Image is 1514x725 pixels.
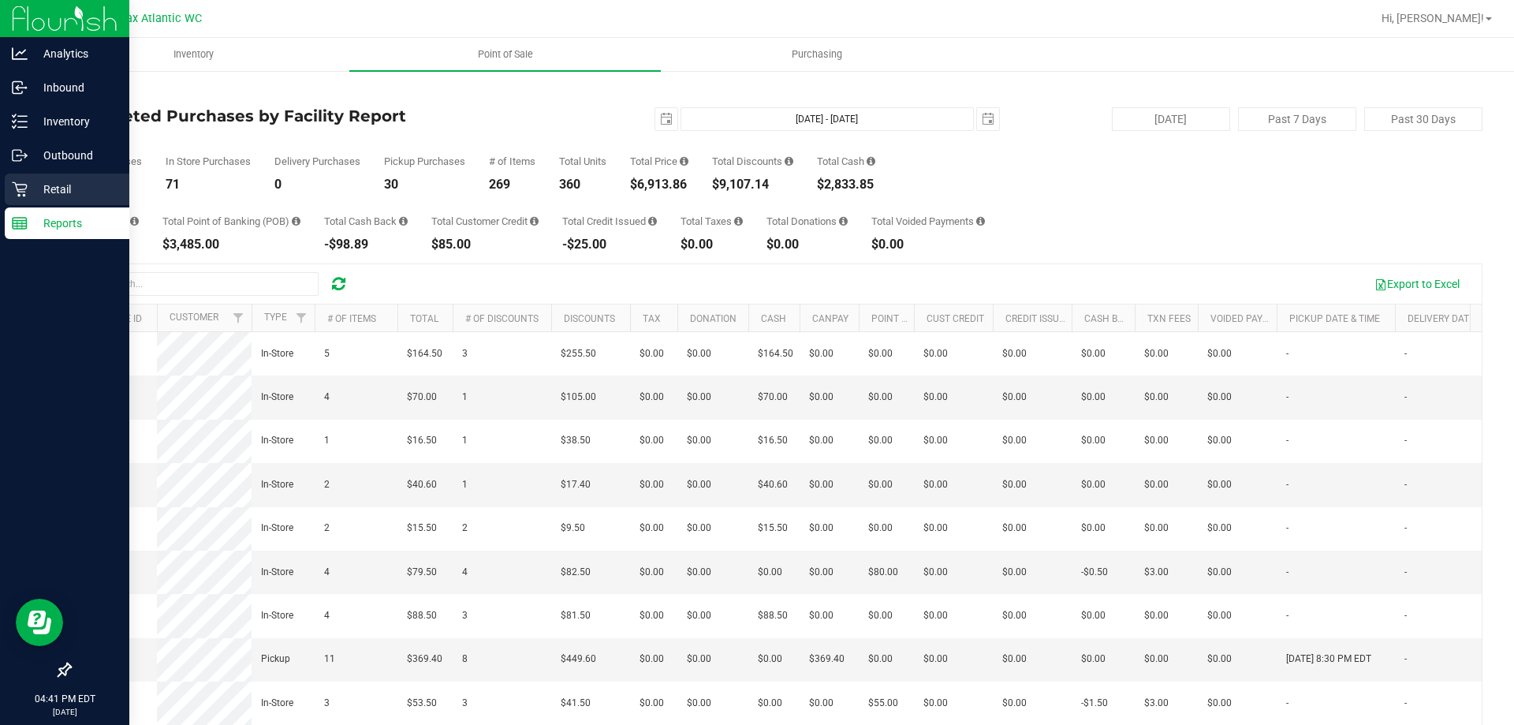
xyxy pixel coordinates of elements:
span: $0.00 [1081,521,1106,536]
span: $0.00 [1081,390,1106,405]
span: $0.00 [809,696,833,711]
a: Credit Issued [1005,313,1071,324]
span: $0.00 [1081,608,1106,623]
span: $53.50 [407,696,437,711]
span: $70.00 [758,390,788,405]
span: $0.00 [1207,565,1232,580]
inline-svg: Reports [12,215,28,231]
span: $0.00 [1002,696,1027,711]
span: $0.00 [1081,433,1106,448]
span: $0.00 [687,433,711,448]
span: - [1286,521,1288,536]
span: $0.00 [640,652,664,667]
i: Sum of the cash-back amounts from rounded-up electronic payments for all purchases in the date ra... [399,216,408,226]
a: Donation [690,313,736,324]
a: Txn Fees [1147,313,1191,324]
a: # of Items [327,313,376,324]
span: $0.00 [809,390,833,405]
button: Export to Excel [1364,271,1470,297]
span: $0.00 [1081,346,1106,361]
button: Past 7 Days [1238,107,1356,131]
p: Reports [28,214,122,233]
span: $55.00 [868,696,898,711]
span: $0.00 [1207,696,1232,711]
span: - [1286,346,1288,361]
span: $0.00 [923,346,948,361]
a: Filter [226,305,252,331]
span: $0.00 [868,521,893,536]
div: $9,107.14 [712,178,793,191]
span: 8 [462,652,468,667]
span: $0.00 [1144,652,1169,667]
span: $0.00 [1002,521,1027,536]
div: $0.00 [871,238,985,251]
span: Hi, [PERSON_NAME]! [1382,12,1484,24]
a: Inventory [38,38,349,71]
span: - [1404,390,1407,405]
span: $0.00 [868,477,893,492]
div: $0.00 [766,238,848,251]
span: $0.00 [923,390,948,405]
span: $40.60 [758,477,788,492]
i: Sum of the successful, non-voided point-of-banking payment transactions, both via payment termina... [292,216,300,226]
span: $0.00 [1002,608,1027,623]
span: $0.00 [868,608,893,623]
div: $2,833.85 [817,178,875,191]
span: Point of Sale [457,47,554,62]
span: - [1404,608,1407,623]
span: - [1286,433,1288,448]
span: 3 [324,696,330,711]
span: $15.50 [758,521,788,536]
inline-svg: Inventory [12,114,28,129]
span: $0.00 [640,696,664,711]
span: $3.00 [1144,696,1169,711]
div: 30 [384,178,465,191]
span: $0.00 [923,433,948,448]
inline-svg: Inbound [12,80,28,95]
div: $85.00 [431,238,539,251]
span: $0.00 [1002,433,1027,448]
span: $0.00 [640,390,664,405]
span: $0.00 [1207,477,1232,492]
span: $0.00 [809,565,833,580]
div: Total Voided Payments [871,216,985,226]
p: Outbound [28,146,122,165]
span: $0.00 [687,608,711,623]
span: 3 [462,696,468,711]
i: Sum of all account credit issued for all refunds from returned purchases in the date range. [648,216,657,226]
span: $369.40 [407,652,442,667]
span: 4 [324,565,330,580]
span: $16.50 [758,433,788,448]
span: $0.00 [1144,433,1169,448]
a: Purchasing [661,38,972,71]
span: 2 [462,521,468,536]
a: Customer [170,312,218,323]
span: $15.50 [407,521,437,536]
span: 4 [462,565,468,580]
div: Total Cash [817,156,875,166]
span: - [1404,652,1407,667]
span: $88.50 [407,608,437,623]
a: Type [264,312,287,323]
span: In-Store [261,696,293,711]
span: $0.00 [923,608,948,623]
span: Pickup [261,652,290,667]
span: 3 [462,346,468,361]
span: - [1286,390,1288,405]
div: Total Point of Banking (POB) [162,216,300,226]
span: 4 [324,608,330,623]
span: $0.00 [1144,477,1169,492]
div: $6,913.86 [630,178,688,191]
span: In-Store [261,433,293,448]
span: - [1404,433,1407,448]
span: 1 [462,477,468,492]
span: $0.00 [1144,390,1169,405]
div: 0 [274,178,360,191]
span: Jax Atlantic WC [120,12,202,25]
span: $0.00 [923,652,948,667]
span: - [1404,565,1407,580]
a: CanPay [812,313,848,324]
div: In Store Purchases [166,156,251,166]
span: In-Store [261,477,293,492]
span: $0.00 [687,390,711,405]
